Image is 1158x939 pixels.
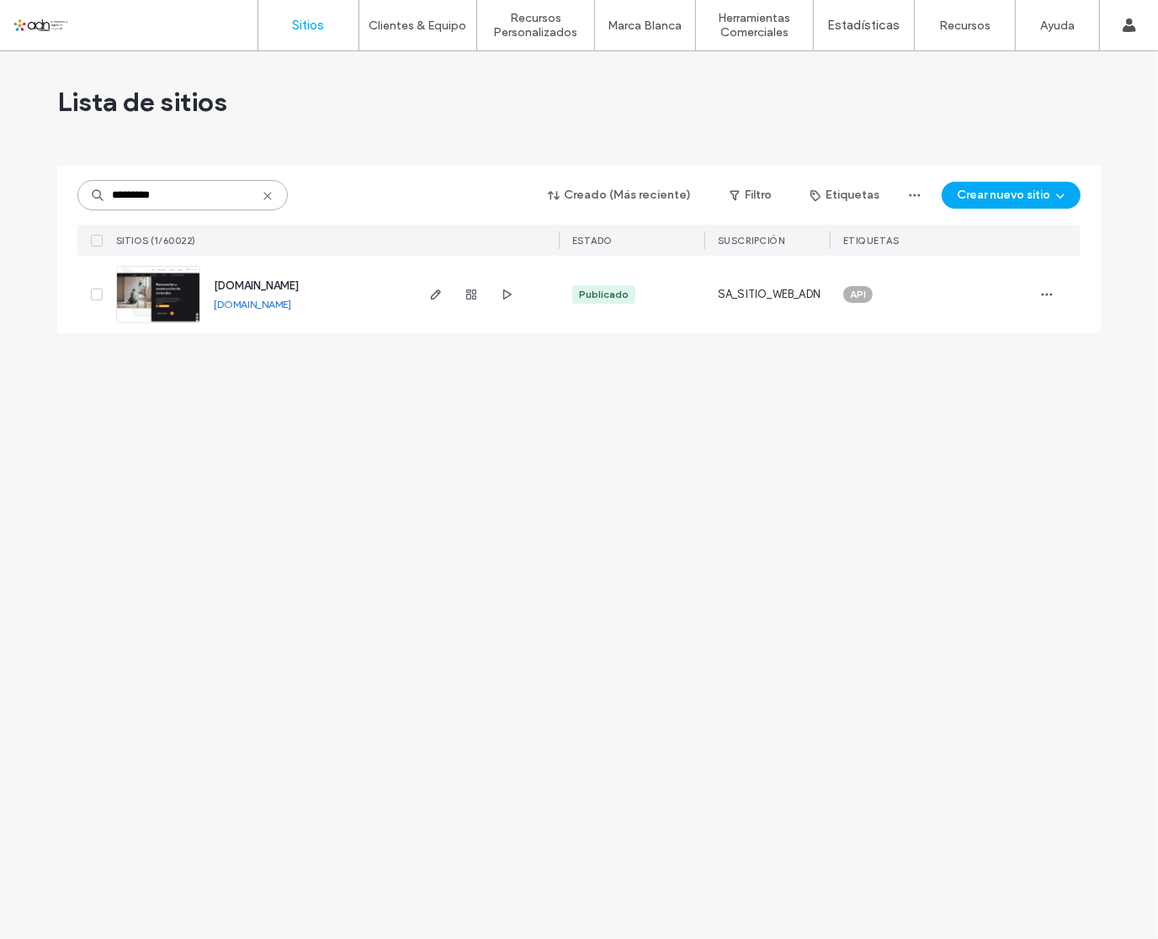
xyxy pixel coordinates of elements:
[696,11,813,40] label: Herramientas Comerciales
[369,19,467,33] label: Clientes & Equipo
[850,287,866,302] span: API
[939,19,991,33] label: Recursos
[36,12,82,27] span: Ayuda
[477,11,594,40] label: Recursos Personalizados
[718,235,785,247] span: Suscripción
[843,235,900,247] span: ETIQUETAS
[1040,19,1075,33] label: Ayuda
[214,298,291,310] a: [DOMAIN_NAME]
[795,182,895,209] button: Etiquetas
[713,182,789,209] button: Filtro
[293,18,325,33] label: Sitios
[828,18,900,33] label: Estadísticas
[608,19,683,33] label: Marca Blanca
[942,182,1081,209] button: Crear nuevo sitio
[572,235,613,247] span: ESTADO
[534,182,706,209] button: Creado (Más reciente)
[579,287,629,302] div: Publicado
[57,85,227,119] span: Lista de sitios
[214,279,299,292] a: [DOMAIN_NAME]
[116,235,196,247] span: SITIOS (1/60022)
[718,286,821,303] span: SA_SITIO_WEB_ADN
